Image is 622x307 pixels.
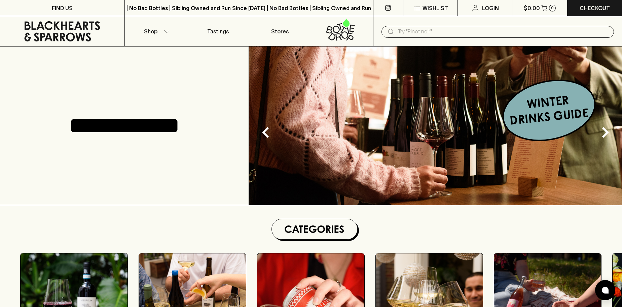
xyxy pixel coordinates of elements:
[275,222,355,237] h1: Categories
[551,6,554,10] p: 0
[52,4,73,12] p: FIND US
[271,27,289,35] p: Stores
[144,27,157,35] p: Shop
[398,26,609,37] input: Try "Pinot noir"
[592,119,619,146] button: Next
[580,4,610,12] p: Checkout
[249,47,622,205] img: optimise
[524,4,540,12] p: $0.00
[252,119,279,146] button: Previous
[602,287,609,294] img: bubble-icon
[187,16,249,46] a: Tastings
[423,4,448,12] p: Wishlist
[125,16,187,46] button: Shop
[207,27,229,35] p: Tastings
[249,16,311,46] a: Stores
[482,4,499,12] p: Login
